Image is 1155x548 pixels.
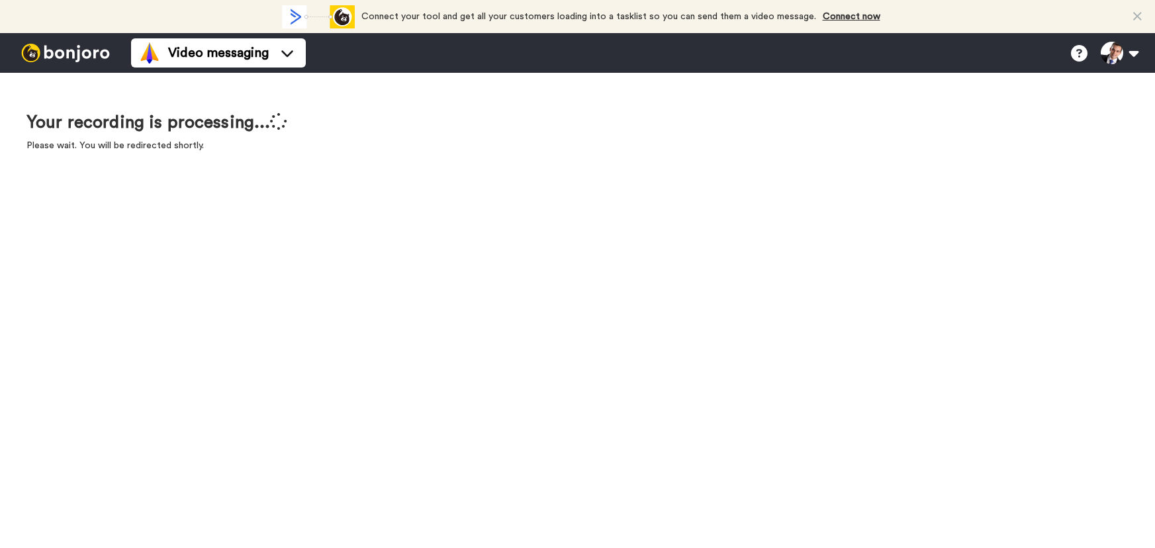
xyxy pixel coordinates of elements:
h1: Your recording is processing... [26,113,287,132]
div: animation [282,5,355,28]
p: Please wait. You will be redirected shortly. [26,139,287,152]
a: Connect now [823,12,880,21]
span: Connect your tool and get all your customers loading into a tasklist so you can send them a video... [361,12,816,21]
img: vm-color.svg [139,42,160,64]
span: Video messaging [168,44,269,62]
img: bj-logo-header-white.svg [16,44,115,62]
